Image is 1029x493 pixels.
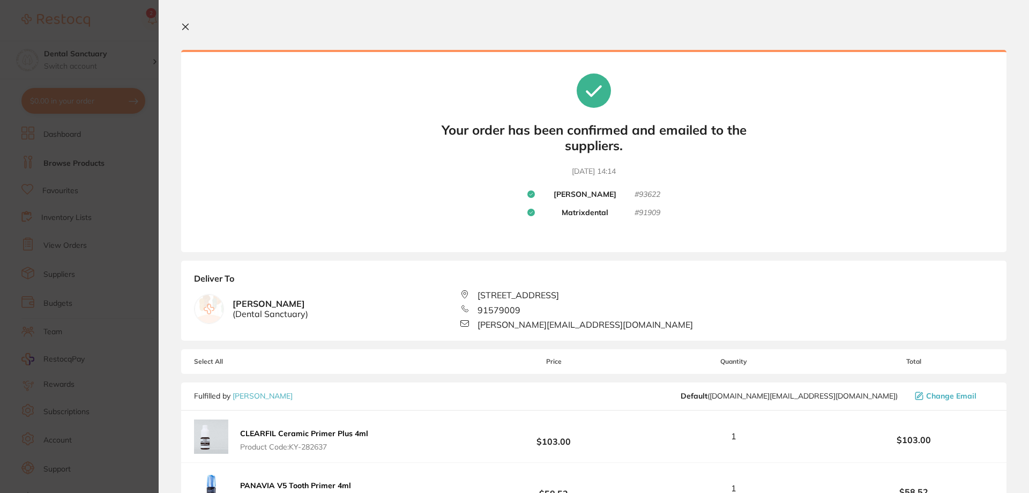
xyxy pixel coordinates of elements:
[912,391,994,401] button: Change Email
[478,305,520,315] span: 91579009
[634,358,834,365] span: Quantity
[731,483,736,493] span: 1
[233,391,293,401] a: [PERSON_NAME]
[681,392,898,400] span: customer.care@henryschein.com.au
[635,190,660,200] small: # 93622
[240,481,351,490] b: PANAVIA V5 Tooth Primer 4ml
[233,309,308,319] span: ( Dental Sanctuary )
[194,358,301,365] span: Select All
[635,208,660,218] small: # 91909
[233,299,308,319] b: [PERSON_NAME]
[240,443,368,451] span: Product Code: KY-282637
[834,358,994,365] span: Total
[474,426,633,446] b: $103.00
[731,431,736,441] span: 1
[240,429,368,438] b: CLEARFIL Ceramic Primer Plus 4ml
[433,122,755,153] b: Your order has been confirmed and emailed to the suppliers.
[194,274,994,290] b: Deliver To
[562,208,608,218] b: Matrixdental
[834,435,994,445] b: $103.00
[474,358,633,365] span: Price
[478,290,559,300] span: [STREET_ADDRESS]
[194,392,293,400] p: Fulfilled by
[681,391,707,401] b: Default
[194,420,228,454] img: aHBvcDJ5bQ
[237,429,371,451] button: CLEARFIL Ceramic Primer Plus 4ml Product Code:KY-282637
[195,295,223,323] img: empty.jpg
[926,392,976,400] span: Change Email
[554,190,616,200] b: [PERSON_NAME]
[478,320,693,329] span: [PERSON_NAME][EMAIL_ADDRESS][DOMAIN_NAME]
